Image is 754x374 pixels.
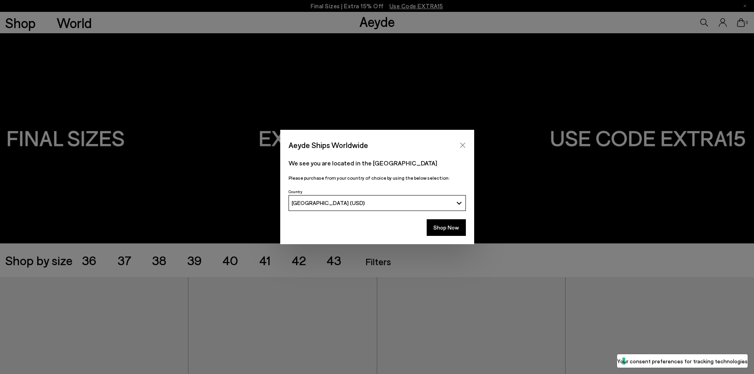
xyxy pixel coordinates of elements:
span: [GEOGRAPHIC_DATA] (USD) [292,199,365,206]
span: Country [289,189,302,194]
button: Your consent preferences for tracking technologies [617,354,748,368]
button: Shop Now [427,219,466,236]
button: Close [457,139,469,151]
label: Your consent preferences for tracking technologies [617,357,748,365]
p: Please purchase from your country of choice by using the below selection: [289,174,466,182]
span: Aeyde Ships Worldwide [289,138,368,152]
p: We see you are located in the [GEOGRAPHIC_DATA] [289,158,466,168]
